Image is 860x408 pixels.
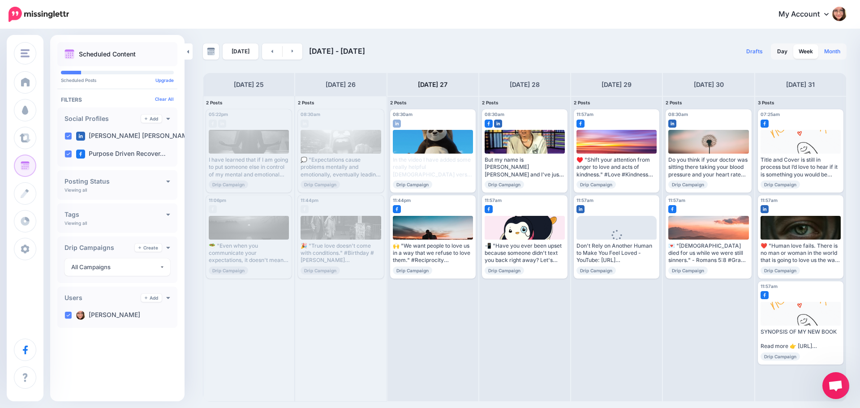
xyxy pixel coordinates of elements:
[76,150,85,159] img: facebook-square.png
[761,283,778,289] span: 11:57am
[301,242,381,264] div: 🎉 "True love doesn't come with conditions." #Birthday #[PERSON_NAME] Listen here 👉 [URL] #GoldenRule
[761,352,800,361] span: Drip Campaign
[301,120,309,128] img: linkedin-grey-square.png
[76,150,166,159] label: Purpose Driven Recover…
[298,100,314,105] span: 2 Posts
[390,100,407,105] span: 2 Posts
[393,198,411,203] span: 11:44pm
[761,112,780,117] span: 07:25am
[741,43,768,60] a: Drafts
[209,205,217,213] img: facebook-grey-square.png
[206,100,223,105] span: 2 Posts
[64,295,141,301] h4: Users
[393,242,473,264] div: 🙌 "We want people to love us in a way that we refuse to love them." #Reciprocity #SelfReflection ...
[485,120,493,128] img: facebook-square.png
[301,205,309,213] img: facebook-grey-square.png
[209,112,228,117] span: 05:22pm
[135,244,162,252] a: Create
[694,79,724,90] h4: [DATE] 30
[485,266,524,275] span: Drip Campaign
[393,266,432,275] span: Drip Campaign
[576,266,616,275] span: Drip Campaign
[155,77,174,83] a: Upgrade
[576,112,593,117] span: 11:57am
[761,180,800,189] span: Drip Campaign
[761,156,841,178] div: Title and Cover is still in process but I’d love to hear if it is something you would be interest...
[485,112,504,117] span: 08:30am
[64,187,87,193] p: Viewing all
[301,198,318,203] span: 11:44pm
[393,205,401,213] img: facebook-square.png
[79,51,136,57] p: Scheduled Content
[602,79,632,90] h4: [DATE] 29
[761,266,800,275] span: Drip Campaign
[393,156,473,178] div: In the video I have added some really helpful [DEMOGRAPHIC_DATA] verses that keep me grounded so ...
[418,79,447,90] h4: [DATE] 27
[576,198,593,203] span: 11:57am
[61,78,174,82] p: Scheduled Posts
[209,198,226,203] span: 11:06pm
[209,156,289,178] div: I have learned that if I am going to put someone else in control of my mental and emotional well-...
[234,79,264,90] h4: [DATE] 25
[576,120,585,128] img: facebook-square.png
[761,198,778,203] span: 11:57am
[218,120,226,128] img: linkedin-grey-square.png
[485,180,524,189] span: Drip Campaign
[393,112,413,117] span: 08:30am
[393,180,432,189] span: Drip Campaign
[326,79,356,90] h4: [DATE] 26
[209,242,289,264] div: 🥗 "Even when you communicate your expectations, it doesn't mean you're going to get them." #Commu...
[761,291,769,299] img: facebook-square.png
[64,211,166,218] h4: Tags
[761,328,841,350] div: SYNOPSIS OF MY NEW BOOK Read more 👉 [URL] #PermissionSlip #Transformation #SelfHelpBook
[209,266,248,275] span: Drip Campaign
[393,120,401,128] img: linkedin-square.png
[64,245,135,251] h4: Drip Campaigns
[64,258,170,276] button: All Campaigns
[761,120,769,128] img: facebook-square.png
[141,294,162,302] a: Add
[76,311,85,320] img: 22228101_10210348050564505_3859490864717155267_n_10210348050564505_fb_thumb.jpg
[301,156,381,178] div: 💭 "Expectations cause problems mentally and emotionally, eventually leading to toxic resentments....
[668,156,748,178] div: Do you think if your doctor was sitting there taking your blood pressure and your heart rate whil...
[76,132,203,141] label: [PERSON_NAME] [PERSON_NAME] f…
[64,220,87,226] p: Viewing all
[309,47,365,56] span: [DATE] - [DATE]
[485,156,565,178] div: But my name is [PERSON_NAME] [PERSON_NAME] and I've just really been struggling with hearing abou...
[61,96,174,103] h4: Filters
[576,205,585,213] img: linkedin-square.png
[209,120,217,128] img: facebook-grey-square.png
[209,180,248,189] span: Drip Campaign
[494,120,502,128] img: linkedin-square.png
[71,262,159,272] div: All Campaigns
[301,180,340,189] span: Drip Campaign
[668,205,676,213] img: facebook-square.png
[668,242,748,264] div: 💌 "[DEMOGRAPHIC_DATA] died for us while we were still sinners." - Romans 5:8 #Grace #Forgiveness ...
[64,116,141,122] h4: Social Profiles
[64,49,74,59] img: calendar.png
[155,96,174,102] a: Clear All
[758,100,774,105] span: 3 Posts
[668,266,708,275] span: Drip Campaign
[604,230,629,253] div: Loading
[64,178,166,185] h4: Posting Status
[576,156,657,178] div: ♥️ "Shift your attention from anger to love and acts of kindness." #Love #Kindness watch more 👉 [...
[668,112,688,117] span: 08:30am
[485,198,502,203] span: 11:57am
[482,100,499,105] span: 2 Posts
[485,242,565,264] div: 📲 "Have you ever been upset because someone didn't text you back right away? Let's focus on love ...
[301,112,320,117] span: 08:30am
[668,198,685,203] span: 11:57am
[76,132,85,141] img: linkedin-square.png
[761,242,841,264] div: ❤️ "Human love fails. There is no man or woman in the world that is going to love us the way we w...
[822,372,849,399] a: Open chat
[668,180,708,189] span: Drip Campaign
[574,100,590,105] span: 2 Posts
[576,242,657,264] div: Don't Rely on Another Human to Make You Feel Loved - YouTube: [URL] #GoldenRule #Gratitude #Under...
[576,180,616,189] span: Drip Campaign
[772,44,793,59] a: Day
[223,43,258,60] a: [DATE]
[761,205,769,213] img: linkedin-square.png
[668,120,676,128] img: linkedin-square.png
[786,79,815,90] h4: [DATE] 31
